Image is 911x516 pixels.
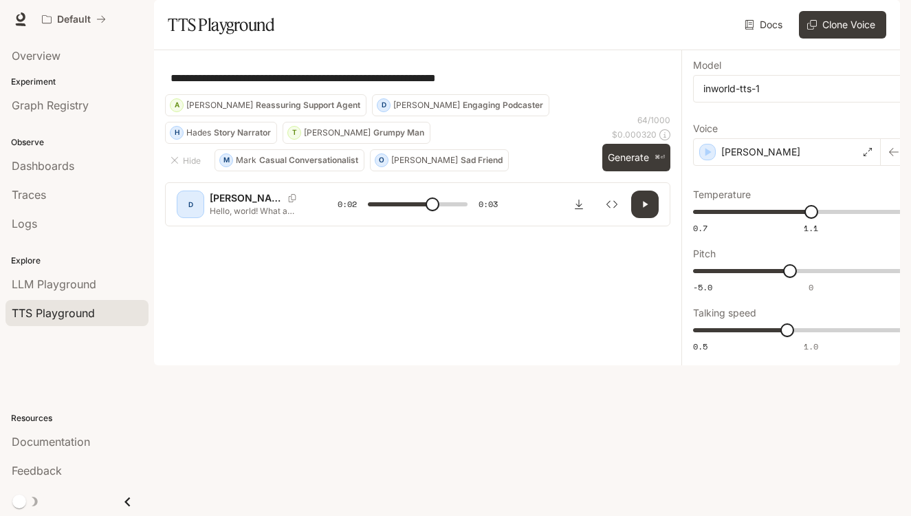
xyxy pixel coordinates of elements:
[338,197,357,211] span: 0:02
[36,6,112,33] button: All workspaces
[165,94,366,116] button: A[PERSON_NAME]Reassuring Support Agent
[165,149,209,171] button: Hide
[375,149,388,171] div: O
[179,193,201,215] div: D
[721,145,800,159] p: [PERSON_NAME]
[461,156,503,164] p: Sad Friend
[214,129,271,137] p: Story Narrator
[742,11,788,39] a: Docs
[693,61,721,70] p: Model
[693,308,756,318] p: Talking speed
[391,156,458,164] p: [PERSON_NAME]
[799,11,886,39] button: Clone Voice
[210,205,305,217] p: Hello, world! What a wonderful day to be a text-to-speech model!
[693,249,716,259] p: Pitch
[804,222,818,234] span: 1.1
[57,14,91,25] p: Default
[377,94,390,116] div: D
[655,153,665,162] p: ⌘⏎
[259,156,358,164] p: Casual Conversationalist
[372,94,549,116] button: D[PERSON_NAME]Engaging Podcaster
[693,341,707,352] span: 0.5
[809,281,813,293] span: 0
[693,124,718,133] p: Voice
[283,122,430,144] button: T[PERSON_NAME]Grumpy Man
[165,122,277,144] button: HHadesStory Narrator
[602,144,670,172] button: Generate⌘⏎
[171,94,183,116] div: A
[693,281,712,293] span: -5.0
[693,222,707,234] span: 0.7
[304,129,371,137] p: [PERSON_NAME]
[210,191,283,205] p: [PERSON_NAME]
[215,149,364,171] button: MMarkCasual Conversationalist
[236,156,256,164] p: Mark
[168,11,274,39] h1: TTS Playground
[186,101,253,109] p: [PERSON_NAME]
[565,191,593,218] button: Download audio
[693,190,751,200] p: Temperature
[463,101,543,109] p: Engaging Podcaster
[283,194,302,202] button: Copy Voice ID
[186,129,211,137] p: Hades
[220,149,232,171] div: M
[288,122,300,144] div: T
[637,114,670,126] p: 64 / 1000
[598,191,626,218] button: Inspect
[373,129,424,137] p: Grumpy Man
[256,101,360,109] p: Reassuring Support Agent
[393,101,460,109] p: [PERSON_NAME]
[171,122,183,144] div: H
[479,197,498,211] span: 0:03
[370,149,509,171] button: O[PERSON_NAME]Sad Friend
[804,341,818,352] span: 1.0
[612,129,657,140] p: $ 0.000320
